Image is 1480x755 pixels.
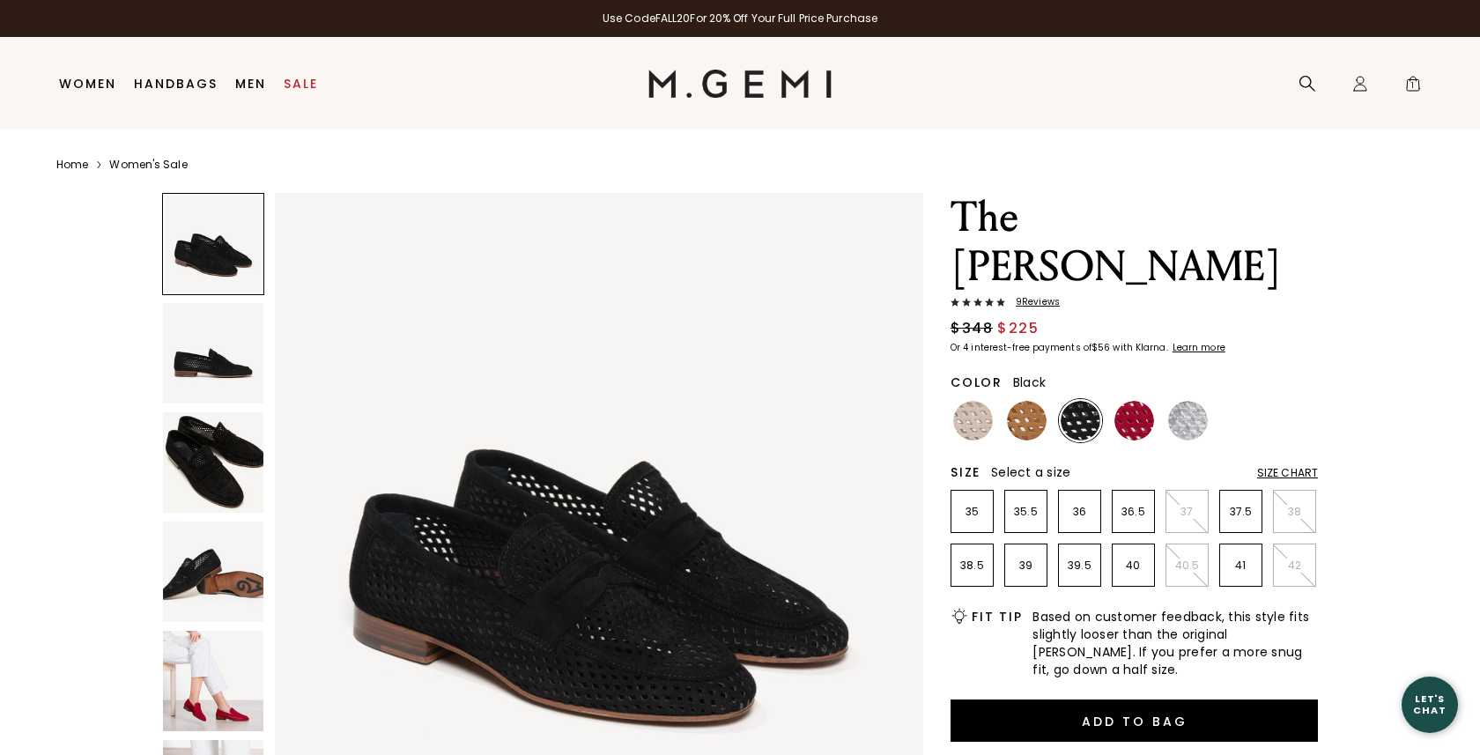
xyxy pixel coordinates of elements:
[1220,505,1262,519] p: 37.5
[1113,341,1170,354] klarna-placement-style-body: with Klarna
[951,318,993,339] span: $348
[1113,505,1154,519] p: 36.5
[972,610,1022,624] h2: Fit Tip
[1005,505,1047,519] p: 35.5
[163,631,263,731] img: The Sacca Donna Lattice
[163,412,263,513] img: The Sacca Donna Lattice
[951,375,1003,389] h2: Color
[163,303,263,403] img: The Sacca Donna Lattice
[1091,341,1110,354] klarna-placement-style-amount: $56
[1059,559,1100,573] p: 39.5
[655,11,691,26] strong: FALL20
[1173,341,1225,354] klarna-placement-style-cta: Learn more
[1013,374,1046,391] span: Black
[134,77,218,91] a: Handbags
[1113,559,1154,573] p: 40
[1274,559,1315,573] p: 42
[1274,505,1315,519] p: 38
[951,465,980,479] h2: Size
[997,318,1039,339] span: $225
[1402,693,1458,715] div: Let's Chat
[235,77,266,91] a: Men
[109,158,187,172] a: Women's Sale
[1257,466,1318,480] div: Size Chart
[1005,559,1047,573] p: 39
[991,463,1070,481] span: Select a size
[951,699,1318,742] button: Add to Bag
[951,193,1318,292] h1: The [PERSON_NAME]
[1166,559,1208,573] p: 40.5
[59,77,116,91] a: Women
[1061,401,1100,440] img: Black
[1220,559,1262,573] p: 41
[1059,505,1100,519] p: 36
[951,341,1091,354] klarna-placement-style-body: Or 4 interest-free payments of
[1114,401,1154,440] img: Sunset Red
[951,297,1318,311] a: 9Reviews
[1166,505,1208,519] p: 37
[163,522,263,622] img: The Sacca Donna Lattice
[951,505,993,519] p: 35
[284,77,318,91] a: Sale
[1171,343,1225,353] a: Learn more
[56,158,88,172] a: Home
[953,401,993,440] img: Light Beige
[1007,401,1047,440] img: Luggage
[1168,401,1208,440] img: Silver
[951,559,993,573] p: 38.5
[1404,78,1422,96] span: 1
[1032,608,1318,678] span: Based on customer feedback, this style fits slightly looser than the original [PERSON_NAME]. If y...
[648,70,832,98] img: M.Gemi
[1005,297,1060,307] span: 9 Review s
